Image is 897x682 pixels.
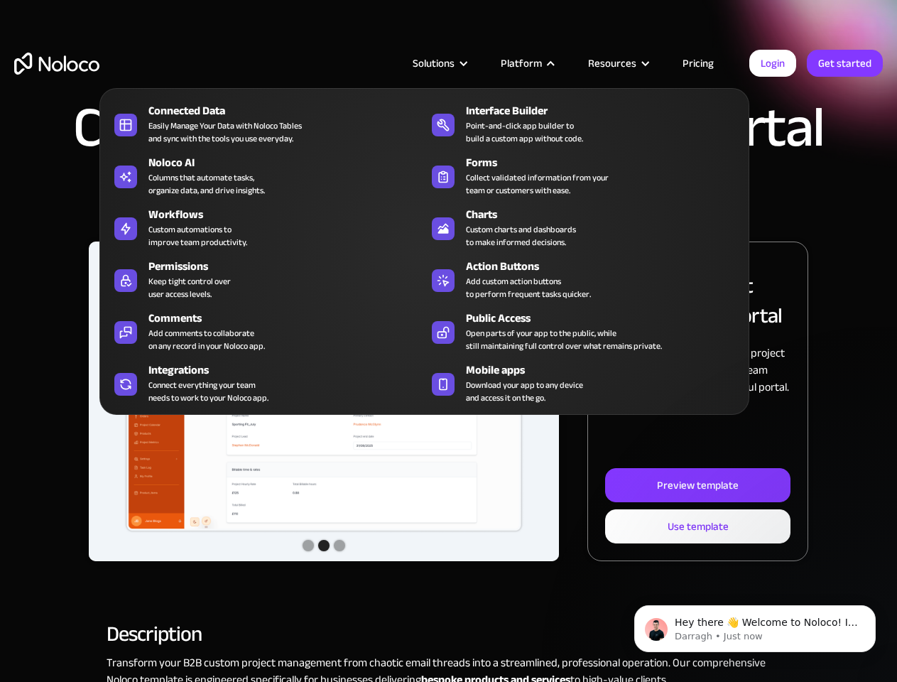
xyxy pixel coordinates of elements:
[466,206,748,223] div: Charts
[148,327,265,352] div: Add comments to collaborate on any record in your Noloco app.
[89,242,146,561] div: previous slide
[605,468,790,502] a: Preview template
[73,99,823,156] h1: Client Project Management Portal
[570,54,665,72] div: Resources
[107,627,790,640] h2: Description
[395,54,483,72] div: Solutions
[148,206,430,223] div: Workflows
[107,99,424,148] a: Connected DataEasily Manage Your Data with Noloco Tablesand sync with the tools you use everyday.
[14,53,99,75] a: home
[613,575,897,675] iframe: Intercom notifications message
[107,255,424,303] a: PermissionsKeep tight control overuser access levels.
[425,307,741,355] a: Public AccessOpen parts of your app to the public, whilestill maintaining full control over what ...
[303,540,314,551] div: Show slide 1 of 3
[749,50,796,77] a: Login
[466,258,748,275] div: Action Buttons
[148,119,302,145] div: Easily Manage Your Data with Noloco Tables and sync with the tools you use everyday.
[466,362,748,379] div: Mobile apps
[483,54,570,72] div: Platform
[148,223,247,249] div: Custom automations to improve team productivity.
[148,258,430,275] div: Permissions
[148,310,430,327] div: Comments
[107,359,424,407] a: IntegrationsConnect everything your teamneeds to work to your Noloco app.
[148,171,265,197] div: Columns that automate tasks, organize data, and drive insights.
[425,359,741,407] a: Mobile appsDownload your app to any deviceand access it on the go.
[466,223,576,249] div: Custom charts and dashboards to make informed decisions.
[466,102,748,119] div: Interface Builder
[107,151,424,200] a: Noloco AIColumns that automate tasks,organize data, and drive insights.
[425,203,741,251] a: ChartsCustom charts and dashboardsto make informed decisions.
[466,327,662,352] div: Open parts of your app to the public, while still maintaining full control over what remains priv...
[318,540,330,551] div: Show slide 2 of 3
[148,275,231,301] div: Keep tight control over user access levels.
[668,517,729,536] div: Use template
[99,68,749,415] nav: Platform
[334,540,345,551] div: Show slide 3 of 3
[466,119,583,145] div: Point-and-click app builder to build a custom app without code.
[807,50,883,77] a: Get started
[605,509,790,543] a: Use template
[466,310,748,327] div: Public Access
[148,102,430,119] div: Connected Data
[148,362,430,379] div: Integrations
[425,151,741,200] a: FormsCollect validated information from yourteam or customers with ease.
[107,203,424,251] a: WorkflowsCustom automations toimprove team productivity.
[501,54,542,72] div: Platform
[107,307,424,355] a: CommentsAdd comments to collaborateon any record in your Noloco app.
[466,154,748,171] div: Forms
[665,54,732,72] a: Pricing
[466,275,591,301] div: Add custom action buttons to perform frequent tasks quicker.
[413,54,455,72] div: Solutions
[89,242,559,561] div: carousel
[425,255,741,303] a: Action ButtonsAdd custom action buttonsto perform frequent tasks quicker.
[148,154,430,171] div: Noloco AI
[148,379,268,404] div: Connect everything your team needs to work to your Noloco app.
[466,171,609,197] div: Collect validated information from your team or customers with ease.
[588,54,636,72] div: Resources
[425,99,741,148] a: Interface BuilderPoint-and-click app builder tobuild a custom app without code.
[657,476,739,494] div: Preview template
[466,379,583,404] span: Download your app to any device and access it on the go.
